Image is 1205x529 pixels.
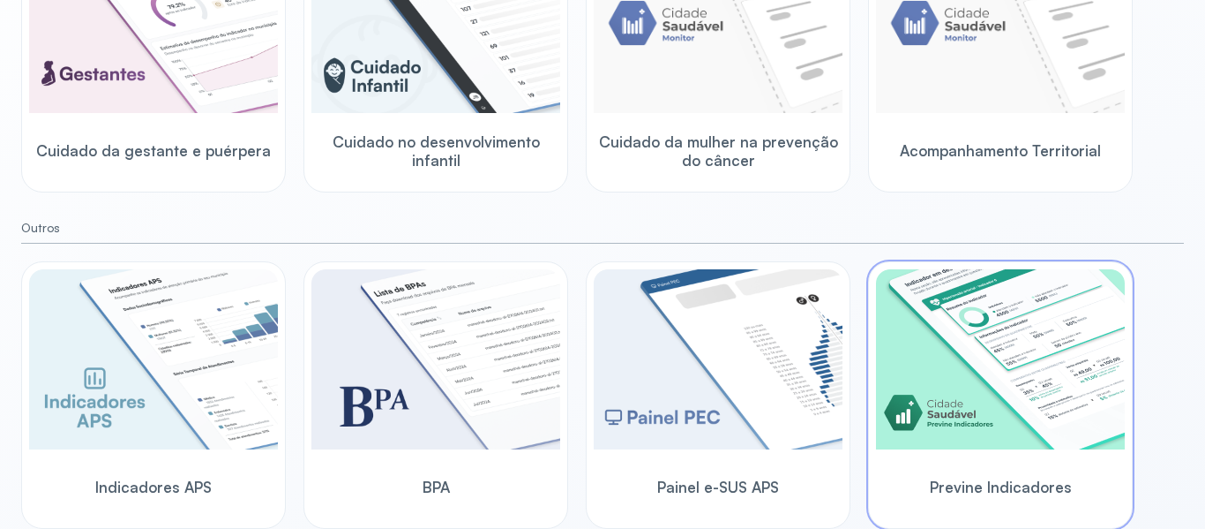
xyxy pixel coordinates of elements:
span: Indicadores APS [95,478,212,496]
span: Acompanhamento Territorial [900,141,1101,160]
img: aps-indicators.png [29,269,278,450]
span: BPA [423,478,450,496]
img: pec-panel.png [594,269,842,450]
span: Previne Indicadores [930,478,1072,496]
img: previne-brasil.png [876,269,1125,450]
span: Painel e-SUS APS [657,478,779,496]
small: Outros [21,221,1184,236]
span: Cuidado da mulher na prevenção do câncer [594,132,842,170]
img: bpa.png [311,269,560,450]
span: Cuidado no desenvolvimento infantil [311,132,560,170]
span: Cuidado da gestante e puérpera [36,141,271,160]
